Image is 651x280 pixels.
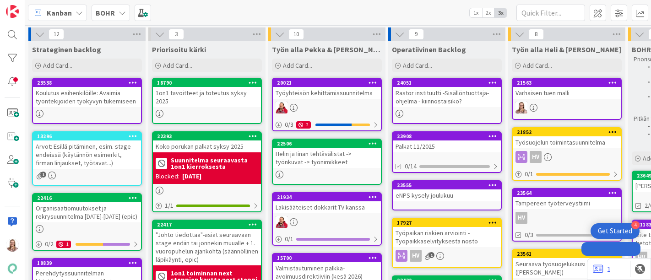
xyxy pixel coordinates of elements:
div: Seuraava työsuojelukausi ([PERSON_NAME]) [513,258,621,278]
img: IH [6,239,19,252]
div: 23908 [397,133,501,140]
div: Palkat 11/2025 [393,140,501,152]
div: 21563 [513,79,621,87]
div: Työsuojelun toimintasuunnitelma [513,136,621,148]
span: Add Card... [283,61,312,70]
div: 23555 [397,182,501,188]
div: 23538Koulutus esihenkilöille: Avaimia työntekijöiden työkyvyn tukemiseen [33,79,141,107]
div: 21934 [273,193,381,201]
div: HV [515,212,527,224]
img: JS [276,102,288,113]
img: Visit kanbanzone.com [6,5,19,18]
div: 17927 [393,219,501,227]
div: 22416 [33,194,141,202]
div: "Johto tiedottaa"-asiat seuraavaan stage endiin tai jonnekin muualle + 1. vuoropuhelun ajankohta ... [153,229,261,265]
div: 22416Organisaatiomuutokset ja rekrysuunnitelma [DATE]-[DATE] (epic) [33,194,141,222]
span: Priorisoitu kärki [152,45,206,54]
div: 10839 [37,260,141,266]
span: Työn alla Pekka & Juhani [272,45,382,54]
div: 0/1 [273,233,381,245]
div: HV [635,252,647,264]
div: 4 [631,221,640,229]
div: 23538 [37,80,141,86]
span: Add Card... [523,61,552,70]
div: 13296 [33,132,141,140]
div: Työpaikan riskien arviointi - Työpaikkaselvityksestä nosto [393,227,501,247]
div: 13296Arvot: Esillä pitäminen, esim. stage endeissä (käytännön esimerkit, firman linjaukset, työta... [33,132,141,169]
div: HV [513,151,621,163]
div: 0/21 [33,238,141,250]
div: eNPS kysely joulukuu [393,189,501,201]
input: Quick Filter... [516,5,585,21]
div: 17927 [397,220,501,226]
b: BOHR [96,8,115,17]
img: JS [276,216,288,228]
div: [DATE] [182,172,201,181]
div: Rastor instituutti -Sisällöntuottaja-ohjelma - kiinnostaisiko? [393,87,501,107]
div: 23555 [393,181,501,189]
div: 1 [56,241,71,248]
div: 21563 [517,80,621,86]
div: 187901on1 tavoitteet ja toteutus syksy 2025 [153,79,261,107]
div: 23561 [513,250,621,258]
span: 0 / 2 [45,239,54,249]
div: 23555eNPS kysely joulukuu [393,181,501,201]
span: 3x [494,8,507,17]
div: 22506 [277,140,381,147]
div: 24051 [393,79,501,87]
div: 15700 [277,255,381,261]
span: 1 [40,172,46,178]
div: 13296 [37,133,141,140]
div: 23561 [517,251,621,257]
div: 20021 [277,80,381,86]
span: 0 / 1 [285,234,293,244]
div: 22417 [153,221,261,229]
div: Organisaatiomuutokset ja rekrysuunnitelma [DATE]-[DATE] (epic) [33,202,141,222]
div: 21852Työsuojelun toimintasuunnitelma [513,128,621,148]
div: 10839 [33,259,141,267]
div: HV [410,250,422,262]
div: 20021 [273,79,381,87]
div: Lakisääteiset dokkarit TV kanssa [273,201,381,213]
span: 2x [482,8,494,17]
span: 1x [470,8,482,17]
div: Koulutus esihenkilöille: Avaimia työntekijöiden työkyvyn tukemiseen [33,87,141,107]
div: Varhaisen tuen malli [513,87,621,99]
span: 10 [288,29,304,40]
div: JS [273,102,381,113]
div: 23538 [33,79,141,87]
div: 20021Työyhteisön kehittämissuunnitelma [273,79,381,99]
div: 22417 [157,221,261,228]
div: Tampereen työterveystiimi [513,197,621,209]
div: Blocked: [156,172,179,181]
div: 17927Työpaikan riskien arviointi - Työpaikkaselvityksestä nosto [393,219,501,247]
div: 22416 [37,195,141,201]
div: Open Get Started checklist, remaining modules: 4 [591,223,640,239]
span: 1 [429,252,434,258]
div: IH [513,102,621,113]
span: Add Card... [403,61,432,70]
div: 22393 [153,132,261,140]
span: 9 [408,29,424,40]
span: Strateginen backlog [32,45,101,54]
div: 21852 [513,128,621,136]
div: 18790 [153,79,261,87]
div: 22417"Johto tiedottaa"-asiat seuraavaan stage endiin tai jonnekin muualle + 1. vuoropuhelun ajank... [153,221,261,265]
span: 0 / 1 [525,169,533,179]
div: JS [273,216,381,228]
span: 0/3 [525,230,533,240]
span: Operatiivinen Backlog [392,45,466,54]
div: 21852 [517,129,621,135]
div: 1/1 [153,200,261,211]
img: avatar [6,262,19,275]
div: 22506Helin ja Iinan tehtävälistat -> työnkuvat -> työnimikkeet [273,140,381,168]
b: Suunnitelma seuraavasta 1on1 kierroksesta [171,157,258,170]
div: 21934Lakisääteiset dokkarit TV kanssa [273,193,381,213]
div: 1on1 tavoitteet ja toteutus syksy 2025 [153,87,261,107]
a: 1 [593,264,611,275]
div: 24051Rastor instituutti -Sisällöntuottaja-ohjelma - kiinnostaisiko? [393,79,501,107]
div: Koko porukan palkat syksy 2025 [153,140,261,152]
div: HV [513,212,621,224]
div: HV [393,250,501,262]
div: 23561Seuraava työsuojelukausi ([PERSON_NAME]) [513,250,621,278]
